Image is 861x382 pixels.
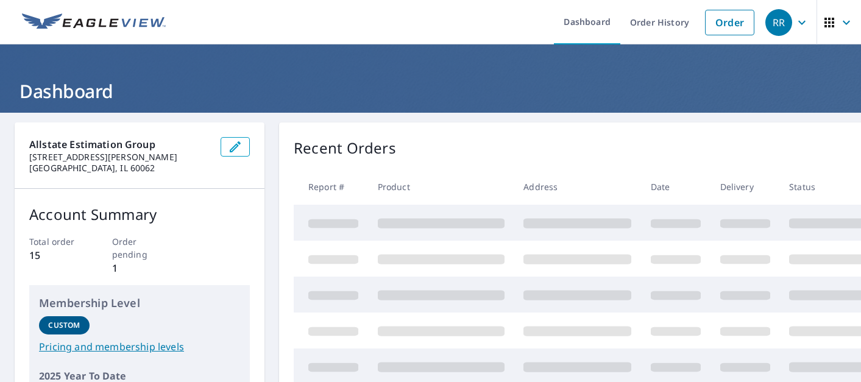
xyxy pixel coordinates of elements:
p: 15 [29,248,85,263]
p: Membership Level [39,295,240,311]
h1: Dashboard [15,79,846,104]
p: Allstate Estimation Group [29,137,211,152]
th: Date [641,169,710,205]
p: Account Summary [29,203,250,225]
img: EV Logo [22,13,166,32]
th: Delivery [710,169,780,205]
p: 1 [112,261,168,275]
div: RR [765,9,792,36]
p: Total order [29,235,85,248]
p: Order pending [112,235,168,261]
p: [GEOGRAPHIC_DATA], IL 60062 [29,163,211,174]
th: Product [368,169,514,205]
p: Recent Orders [294,137,396,159]
p: Custom [48,320,80,331]
a: Pricing and membership levels [39,339,240,354]
th: Report # [294,169,368,205]
a: Order [705,10,754,35]
th: Address [514,169,641,205]
p: [STREET_ADDRESS][PERSON_NAME] [29,152,211,163]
